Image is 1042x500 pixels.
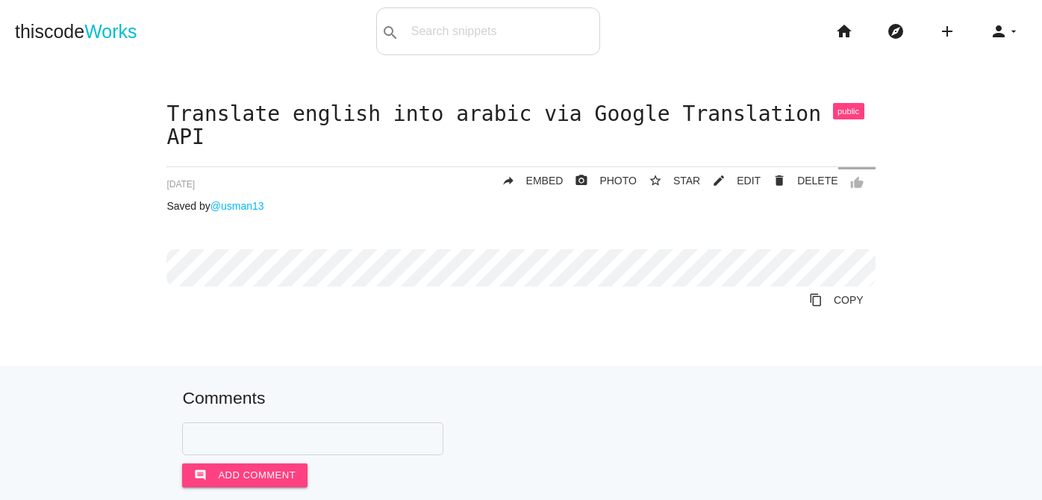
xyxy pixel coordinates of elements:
i: person [990,7,1008,55]
a: Copy to Clipboard [797,287,876,313]
i: star_border [649,167,662,194]
i: home [835,7,853,55]
i: arrow_drop_down [1008,7,1020,55]
a: replyEMBED [490,167,564,194]
span: Works [84,21,137,42]
h1: Translate english into arabic via Google Translation API [166,103,875,149]
h5: Comments [182,389,859,407]
i: photo_camera [575,167,588,194]
span: DELETE [797,175,837,187]
span: EMBED [526,175,564,187]
span: STAR [673,175,700,187]
button: commentAdd comment [182,463,308,487]
input: Search snippets [404,16,599,47]
span: PHOTO [599,175,637,187]
i: mode_edit [712,167,726,194]
i: reply [502,167,515,194]
button: star_borderSTAR [637,167,700,194]
i: search [381,9,399,57]
a: @usman13 [210,200,264,212]
a: photo_cameraPHOTO [563,167,637,194]
i: comment [194,463,207,487]
span: [DATE] [166,179,195,190]
button: search [377,8,404,54]
p: Saved by [166,200,875,212]
a: mode_editEDIT [700,167,761,194]
i: explore [887,7,905,55]
i: delete [773,167,786,194]
i: content_copy [809,287,823,313]
a: thiscodeWorks [15,7,137,55]
a: Delete Post [761,167,837,194]
span: EDIT [737,175,761,187]
i: add [938,7,956,55]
